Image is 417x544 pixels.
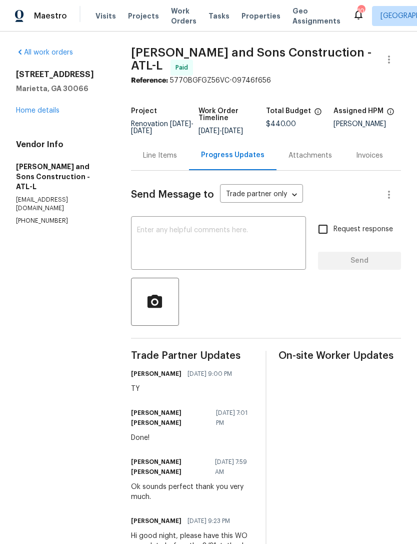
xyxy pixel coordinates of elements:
[215,457,247,477] span: [DATE] 7:59 AM
[266,121,296,128] span: $440.00
[16,49,73,56] a: All work orders
[333,224,393,235] span: Request response
[288,151,332,161] div: Attachments
[128,11,159,21] span: Projects
[131,457,209,477] h6: [PERSON_NAME] [PERSON_NAME]
[131,47,371,72] span: [PERSON_NAME] and Sons Construction - ATL-L
[278,351,401,361] span: On-site Worker Updates
[16,107,59,114] a: Home details
[131,76,401,86] div: 5770BGFGZ56VC-09746f656
[131,121,193,135] span: -
[131,369,181,379] h6: [PERSON_NAME]
[16,217,107,225] p: [PHONE_NUMBER]
[16,196,107,213] p: [EMAIL_ADDRESS][DOMAIN_NAME]
[131,128,152,135] span: [DATE]
[16,162,107,192] h5: [PERSON_NAME] and Sons Construction - ATL-L
[131,384,238,394] div: TY
[131,121,193,135] span: Renovation
[266,108,311,115] h5: Total Budget
[95,11,116,21] span: Visits
[333,108,383,115] h5: Assigned HPM
[16,140,107,150] h4: Vendor Info
[131,482,253,502] div: Ok sounds perfect thank you very much.
[131,108,157,115] h5: Project
[143,151,177,161] div: Line Items
[216,408,247,428] span: [DATE] 7:01 PM
[34,11,67,21] span: Maestro
[357,6,364,16] div: 104
[198,108,266,122] h5: Work Order Timeline
[198,128,219,135] span: [DATE]
[198,128,243,135] span: -
[201,150,264,160] div: Progress Updates
[131,77,168,84] b: Reference:
[333,121,401,128] div: [PERSON_NAME]
[170,121,191,128] span: [DATE]
[187,516,230,526] span: [DATE] 9:23 PM
[171,6,196,26] span: Work Orders
[175,63,192,73] span: Paid
[131,516,181,526] h6: [PERSON_NAME]
[187,369,232,379] span: [DATE] 9:00 PM
[131,351,253,361] span: Trade Partner Updates
[292,6,340,26] span: Geo Assignments
[131,408,210,428] h6: [PERSON_NAME] [PERSON_NAME]
[386,108,394,121] span: The hpm assigned to this work order.
[16,84,107,94] h5: Marietta, GA 30066
[356,151,383,161] div: Invoices
[131,190,214,200] span: Send Message to
[131,433,253,443] div: Done!
[241,11,280,21] span: Properties
[222,128,243,135] span: [DATE]
[16,70,107,80] h2: [STREET_ADDRESS]
[220,187,303,203] div: Trade partner only
[208,13,229,20] span: Tasks
[314,108,322,121] span: The total cost of line items that have been proposed by Opendoor. This sum includes line items th...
